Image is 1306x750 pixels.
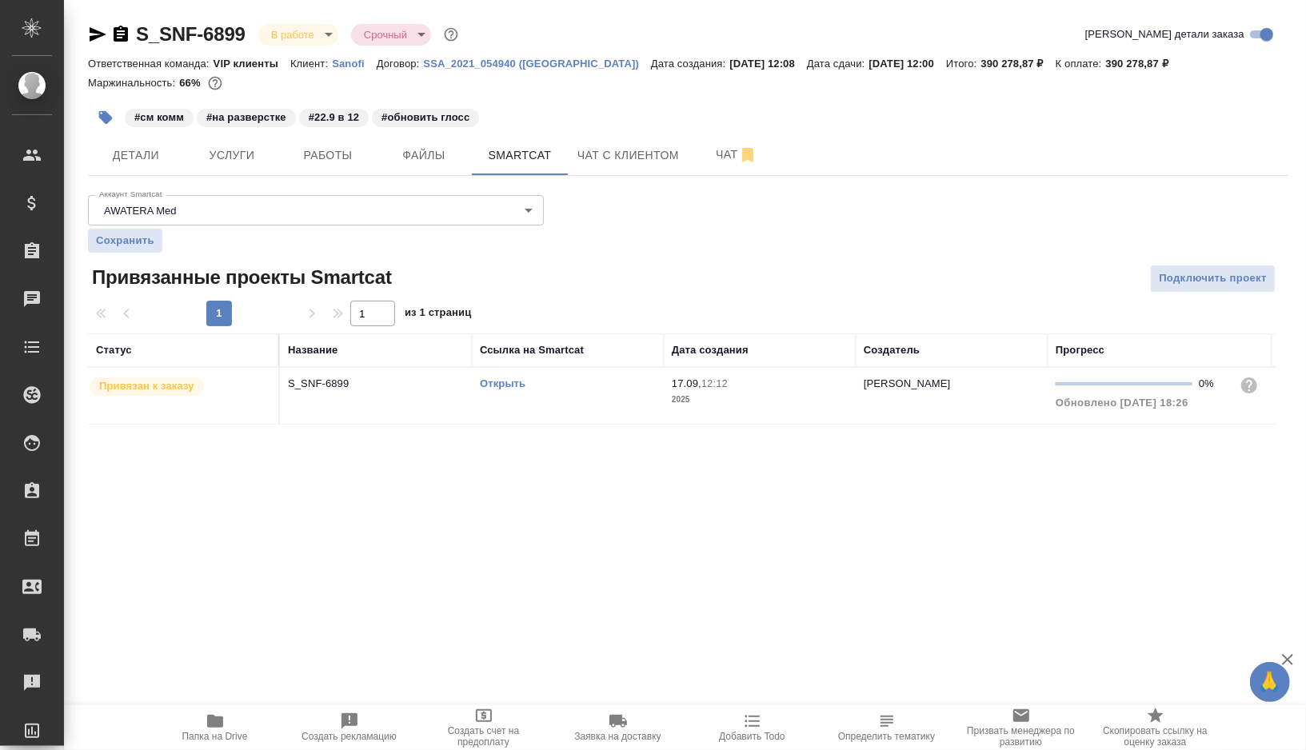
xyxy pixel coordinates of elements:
button: Призвать менеджера по развитию [954,705,1088,750]
p: S_SNF-6899 [288,376,464,392]
span: на разверстке [195,110,298,123]
span: Определить тематику [838,731,935,742]
div: 0% [1199,376,1227,392]
p: [PERSON_NAME] [864,377,951,389]
p: #на разверстке [206,110,286,126]
p: Дата сдачи: [807,58,869,70]
p: [DATE] 12:00 [869,58,946,70]
span: Создать счет на предоплату [426,725,541,748]
button: Заявка на доставку [551,705,685,750]
span: Подключить проект [1159,269,1267,288]
button: Скопировать ссылку для ЯМессенджера [88,25,107,44]
button: Скопировать ссылку на оценку заказа [1088,705,1223,750]
span: Smartcat [481,146,558,166]
span: Детали [98,146,174,166]
span: Чат [698,145,775,165]
span: Сохранить [96,233,154,249]
p: Итого: [946,58,980,70]
button: Создать счет на предоплату [417,705,551,750]
button: Срочный [359,28,412,42]
p: Sanofi [332,58,377,70]
p: 17.09, [672,377,701,389]
svg: Отписаться [738,146,757,165]
div: Прогресс [1056,342,1104,358]
button: Подключить проект [1150,265,1276,293]
span: Создать рекламацию [302,731,397,742]
a: SSA_2021_054940 ([GEOGRAPHIC_DATA]) [423,56,651,70]
span: Обновлено [DATE] 18:26 [1056,397,1188,409]
span: Чат с клиентом [577,146,679,166]
div: Дата создания [672,342,749,358]
span: Добавить Todo [719,731,785,742]
p: Клиент: [290,58,332,70]
span: см комм [123,110,195,123]
p: Привязан к заказу [99,378,194,394]
p: 66% [179,77,204,89]
button: 🙏 [1250,662,1290,702]
p: #обновить глосс [381,110,469,126]
span: Папка на Drive [182,731,248,742]
div: Статус [96,342,132,358]
span: Призвать менеджера по развитию [964,725,1079,748]
p: Ответственная команда: [88,58,214,70]
p: Маржинальность: [88,77,179,89]
span: Услуги [194,146,270,166]
p: 12:12 [701,377,728,389]
div: В работе [351,24,431,46]
span: Заявка на доставку [574,731,661,742]
span: Работы [290,146,366,166]
span: [PERSON_NAME] детали заказа [1085,26,1244,42]
p: 390 278,87 ₽ [981,58,1056,70]
p: 2025 [672,392,848,408]
div: AWATERA Med [88,195,544,225]
p: [DATE] 12:08 [729,58,807,70]
p: Дата создания: [651,58,729,70]
div: Создатель [864,342,920,358]
div: Название [288,342,337,358]
span: Скопировать ссылку на оценку заказа [1098,725,1213,748]
div: Ссылка на Smartcat [480,342,584,358]
p: 390 278,87 ₽ [1106,58,1180,70]
div: В работе [258,24,338,46]
button: Доп статусы указывают на важность/срочность заказа [441,24,461,45]
p: #22.9 в 12 [309,110,359,126]
p: Договор: [377,58,424,70]
a: Открыть [480,377,525,389]
button: Скопировать ссылку [111,25,130,44]
p: VIP клиенты [214,58,290,70]
button: Создать рекламацию [282,705,417,750]
span: 🙏 [1256,665,1284,699]
a: S_SNF-6899 [136,23,246,45]
button: В работе [266,28,319,42]
button: Папка на Drive [148,705,282,750]
button: Определить тематику [820,705,954,750]
span: Файлы [385,146,462,166]
p: #см комм [134,110,184,126]
button: Добавить Todo [685,705,820,750]
a: Sanofi [332,56,377,70]
button: Добавить тэг [88,100,123,135]
button: AWATERA Med [99,204,182,217]
button: Сохранить [88,229,162,253]
p: К оплате: [1056,58,1106,70]
button: 110901.68 RUB; [205,73,226,94]
p: SSA_2021_054940 ([GEOGRAPHIC_DATA]) [423,58,651,70]
span: из 1 страниц [405,303,472,326]
span: Привязанные проекты Smartcat [88,265,392,290]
